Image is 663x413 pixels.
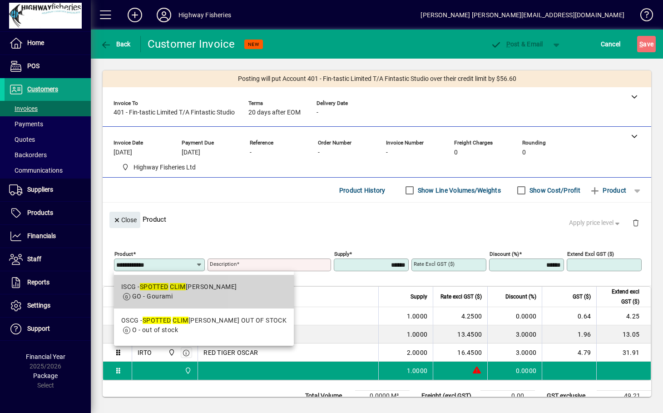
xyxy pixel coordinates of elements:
[170,283,186,290] em: CLIM
[9,136,35,143] span: Quotes
[5,202,91,224] a: Products
[573,292,591,302] span: GST ($)
[625,219,647,227] app-page-header-button: Delete
[98,36,133,52] button: Back
[633,2,652,31] a: Knowledge Base
[148,37,235,51] div: Customer Invoice
[248,41,259,47] span: NEW
[417,391,480,402] td: Freight (excl GST)
[301,391,355,402] td: Total Volume
[5,147,91,163] a: Backorders
[596,343,651,362] td: 31.91
[625,212,647,234] button: Delete
[121,282,237,292] div: ISCG - [PERSON_NAME]
[5,294,91,317] a: Settings
[602,287,639,307] span: Extend excl GST ($)
[5,179,91,201] a: Suppliers
[27,325,50,332] span: Support
[27,186,53,193] span: Suppliers
[203,348,258,357] span: RED TIGER OSCAR
[178,8,231,22] div: Highway Fisheries
[138,348,152,357] div: IRTO
[143,317,171,324] em: SPOTTED
[596,325,651,343] td: 13.05
[140,283,168,290] em: SPOTTED
[238,74,516,84] span: Posting will put Account 401 - Fin-tastic Limited T/A Fintastic Studio over their credit limit by...
[439,312,482,321] div: 4.2500
[114,149,132,156] span: [DATE]
[487,325,542,343] td: 3.0000
[490,251,519,257] mat-label: Discount (%)
[421,8,624,22] div: [PERSON_NAME] [PERSON_NAME][EMAIL_ADDRESS][DOMAIN_NAME]
[109,212,140,228] button: Close
[5,132,91,147] a: Quotes
[5,116,91,132] a: Payments
[5,271,91,294] a: Reports
[637,36,656,52] button: Save
[5,225,91,248] a: Financials
[114,251,133,257] mat-label: Product
[132,326,178,333] span: O - out of stock
[542,307,596,325] td: 0.64
[414,261,455,267] mat-label: Rate excl GST ($)
[597,391,651,402] td: 49.21
[439,330,482,339] div: 13.4500
[5,101,91,116] a: Invoices
[454,149,458,156] span: 0
[27,255,41,263] span: Staff
[173,317,188,324] em: CLIM
[318,149,320,156] span: -
[407,330,428,339] span: 1.0000
[439,348,482,357] div: 16.4500
[210,261,237,267] mat-label: Description
[5,318,91,340] a: Support
[5,248,91,271] a: Staff
[487,343,542,362] td: 3.0000
[407,348,428,357] span: 2.0000
[596,307,651,325] td: 4.25
[114,275,294,309] mat-option: ISCG - SPOTTED CLIMBING GOURAMI
[416,186,501,195] label: Show Line Volumes/Weights
[182,149,200,156] span: [DATE]
[27,85,58,93] span: Customers
[542,343,596,362] td: 4.79
[27,209,53,216] span: Products
[120,7,149,23] button: Add
[355,391,410,402] td: 0.0000 M³
[522,149,526,156] span: 0
[27,302,50,309] span: Settings
[103,203,651,236] div: Product
[407,366,428,375] span: 1.0000
[134,163,196,172] span: Highway Fisheries Ltd
[505,292,536,302] span: Discount (%)
[5,163,91,178] a: Communications
[9,167,63,174] span: Communications
[386,149,388,156] span: -
[248,109,301,116] span: 20 days after EOM
[506,40,510,48] span: P
[339,183,386,198] span: Product History
[487,362,542,380] td: 0.0000
[121,316,287,325] div: OSCG - [PERSON_NAME] OUT OF STOCK
[334,251,349,257] mat-label: Supply
[490,40,543,48] span: ost & Email
[440,292,482,302] span: Rate excl GST ($)
[639,40,643,48] span: S
[9,105,38,112] span: Invoices
[113,213,137,228] span: Close
[100,40,131,48] span: Back
[27,232,56,239] span: Financials
[601,37,621,51] span: Cancel
[107,215,143,224] app-page-header-button: Close
[5,32,91,55] a: Home
[542,325,596,343] td: 1.96
[250,149,252,156] span: -
[166,348,176,358] span: Highway Fisheries Ltd
[91,36,141,52] app-page-header-button: Back
[542,391,597,402] td: GST exclusive
[118,162,199,173] span: Highway Fisheries Ltd
[27,62,40,70] span: POS
[569,218,622,228] span: Apply price level
[639,37,653,51] span: ave
[567,251,614,257] mat-label: Extend excl GST ($)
